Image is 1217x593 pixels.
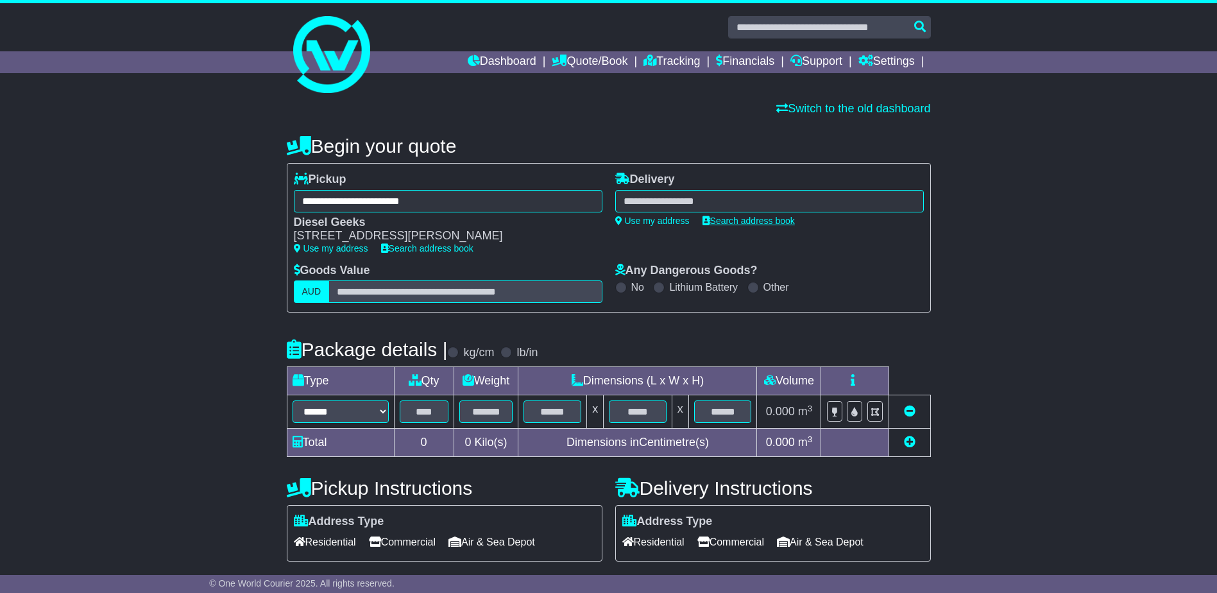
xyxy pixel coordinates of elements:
span: Commercial [369,532,436,552]
label: Any Dangerous Goods? [615,264,758,278]
td: Dimensions in Centimetre(s) [518,429,757,457]
td: x [672,395,688,429]
a: Use my address [294,243,368,254]
a: Quote/Book [552,51,627,73]
a: Support [790,51,842,73]
label: Address Type [294,515,384,529]
td: Total [287,429,394,457]
a: Remove this item [904,405,915,418]
span: 0.000 [766,436,795,449]
a: Dashboard [468,51,536,73]
td: Qty [394,367,454,395]
td: Kilo(s) [454,429,518,457]
h4: Package details | [287,339,448,360]
span: m [798,436,813,449]
h4: Pickup Instructions [287,477,602,499]
a: Search address book [702,216,795,226]
span: © One World Courier 2025. All rights reserved. [209,578,395,589]
label: AUD [294,280,330,303]
span: Residential [294,532,356,552]
td: Dimensions (L x W x H) [518,367,757,395]
h4: Begin your quote [287,135,931,157]
label: Other [763,281,789,293]
label: Goods Value [294,264,370,278]
a: Add new item [904,436,915,449]
td: 0 [394,429,454,457]
span: m [798,405,813,418]
span: Air & Sea Depot [777,532,864,552]
label: Address Type [622,515,713,529]
span: 0.000 [766,405,795,418]
label: kg/cm [463,346,494,360]
a: Settings [858,51,915,73]
a: Tracking [643,51,700,73]
span: 0 [464,436,471,449]
label: Lithium Battery [669,281,738,293]
a: Financials [716,51,774,73]
td: Volume [757,367,821,395]
a: Use my address [615,216,690,226]
span: Residential [622,532,685,552]
td: Weight [454,367,518,395]
label: Delivery [615,173,675,187]
td: x [587,395,604,429]
label: No [631,281,644,293]
div: Diesel Geeks [294,216,590,230]
a: Switch to the old dashboard [776,102,930,115]
sup: 3 [808,404,813,413]
h4: Delivery Instructions [615,477,931,499]
label: Pickup [294,173,346,187]
span: Air & Sea Depot [448,532,535,552]
div: [STREET_ADDRESS][PERSON_NAME] [294,229,590,243]
a: Search address book [381,243,473,254]
sup: 3 [808,434,813,444]
span: Commercial [697,532,764,552]
label: lb/in [516,346,538,360]
td: Type [287,367,394,395]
